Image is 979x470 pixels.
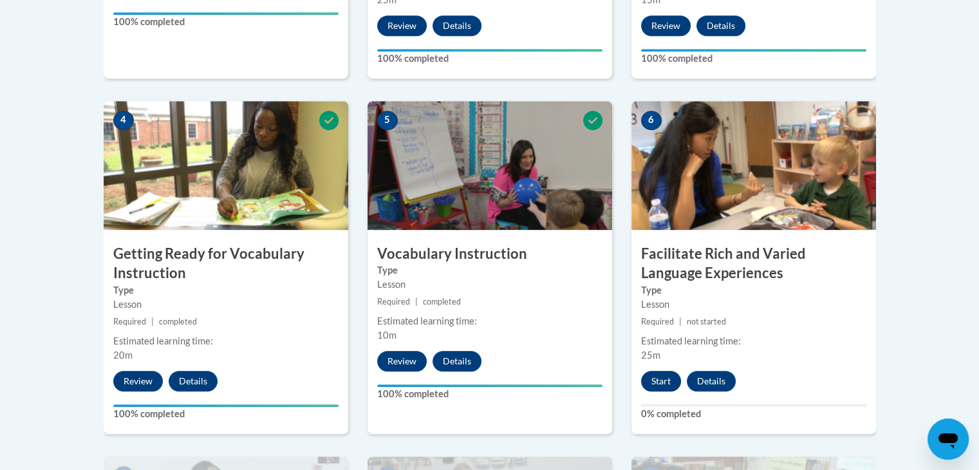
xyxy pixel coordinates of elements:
img: Course Image [631,101,876,230]
label: 0% completed [641,407,866,421]
button: Details [687,371,736,391]
button: Details [696,15,745,36]
label: 100% completed [641,52,866,66]
label: 100% completed [377,387,602,401]
button: Start [641,371,681,391]
h3: Getting Ready for Vocabulary Instruction [104,244,348,284]
span: not started [687,317,726,326]
span: Required [113,317,146,326]
button: Details [433,351,481,371]
div: Estimated learning time: [113,334,339,348]
span: Required [641,317,674,326]
img: Course Image [104,101,348,230]
h3: Facilitate Rich and Varied Language Experiences [631,244,876,284]
div: Your progress [113,404,339,407]
label: 100% completed [113,407,339,421]
span: 20m [113,350,133,361]
button: Review [641,15,691,36]
span: 25m [641,350,660,361]
span: completed [423,297,461,306]
div: Lesson [113,297,339,312]
span: 10m [377,330,396,341]
button: Review [377,15,427,36]
button: Details [169,371,218,391]
h3: Vocabulary Instruction [368,244,612,264]
div: Your progress [377,49,602,52]
label: 100% completed [377,52,602,66]
label: Type [641,283,866,297]
span: | [679,317,682,326]
span: 6 [641,111,662,130]
span: | [151,317,154,326]
div: Your progress [641,49,866,52]
label: Type [377,263,602,277]
div: Your progress [377,384,602,387]
span: 4 [113,111,134,130]
div: Lesson [641,297,866,312]
button: Review [377,351,427,371]
div: Your progress [113,12,339,15]
span: 5 [377,111,398,130]
div: Estimated learning time: [377,314,602,328]
iframe: Button to launch messaging window [928,418,969,460]
button: Review [113,371,163,391]
label: Type [113,283,339,297]
label: 100% completed [113,15,339,29]
img: Course Image [368,101,612,230]
div: Lesson [377,277,602,292]
span: completed [159,317,197,326]
span: | [415,297,418,306]
span: Required [377,297,410,306]
div: Estimated learning time: [641,334,866,348]
button: Details [433,15,481,36]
